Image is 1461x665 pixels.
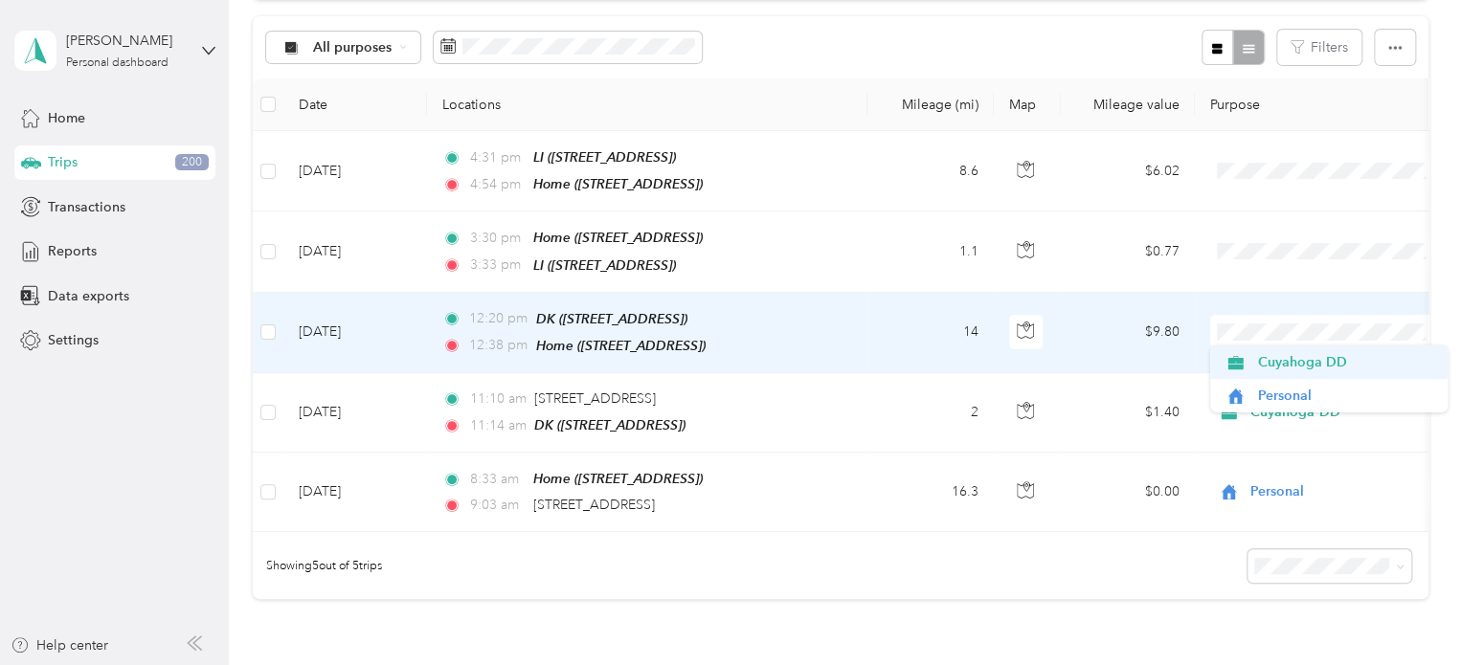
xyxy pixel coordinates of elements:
td: 16.3 [867,453,994,532]
span: 3:33 pm [469,255,524,276]
th: Mileage value [1061,78,1195,131]
td: $9.80 [1061,293,1195,373]
button: Filters [1277,30,1361,65]
span: LI ([STREET_ADDRESS]) [533,257,676,273]
th: Locations [427,78,867,131]
td: 1.1 [867,211,994,292]
td: $6.02 [1061,131,1195,211]
span: Home ([STREET_ADDRESS]) [533,230,703,245]
th: Date [283,78,427,131]
span: Settings [48,330,99,350]
span: Showing 5 out of 5 trips [253,558,382,575]
th: Map [994,78,1061,131]
span: 4:54 pm [469,174,524,195]
td: [DATE] [283,293,427,373]
td: 8.6 [867,131,994,211]
span: All purposes [313,41,393,55]
span: LI ([STREET_ADDRESS]) [533,149,676,165]
td: [DATE] [283,373,427,453]
td: 2 [867,373,994,453]
span: 11:10 am [469,388,526,410]
div: Personal dashboard [66,57,169,69]
span: 8:33 am [469,469,524,490]
span: Personal [1250,481,1426,502]
span: 11:14 am [469,415,526,436]
span: Reports [48,241,97,261]
span: Cuyahoga DD [1257,352,1434,372]
th: Mileage (mi) [867,78,994,131]
iframe: Everlance-gr Chat Button Frame [1354,558,1461,665]
span: Home ([STREET_ADDRESS]) [536,338,706,353]
td: $0.00 [1061,453,1195,532]
td: $0.77 [1061,211,1195,292]
span: 12:20 pm [469,308,528,329]
span: [STREET_ADDRESS] [533,497,655,513]
span: 200 [175,154,209,171]
span: 9:03 am [469,495,524,516]
span: Data exports [48,286,129,306]
td: [DATE] [283,131,427,211]
span: Home ([STREET_ADDRESS]) [533,471,703,486]
span: 3:30 pm [469,228,524,249]
td: $1.40 [1061,373,1195,453]
td: [DATE] [283,211,427,292]
span: Home ([STREET_ADDRESS]) [533,176,703,191]
div: [PERSON_NAME] [66,31,186,51]
span: Transactions [48,197,125,217]
span: DK ([STREET_ADDRESS]) [536,311,687,326]
span: Trips [48,152,78,172]
td: 14 [867,293,994,373]
span: Personal [1257,386,1434,406]
span: DK ([STREET_ADDRESS]) [534,417,686,432]
span: [STREET_ADDRESS] [534,390,656,407]
span: Home [48,108,85,128]
td: [DATE] [283,453,427,532]
button: Help center [11,635,108,655]
span: 12:38 pm [469,335,528,356]
span: 4:31 pm [469,147,524,168]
